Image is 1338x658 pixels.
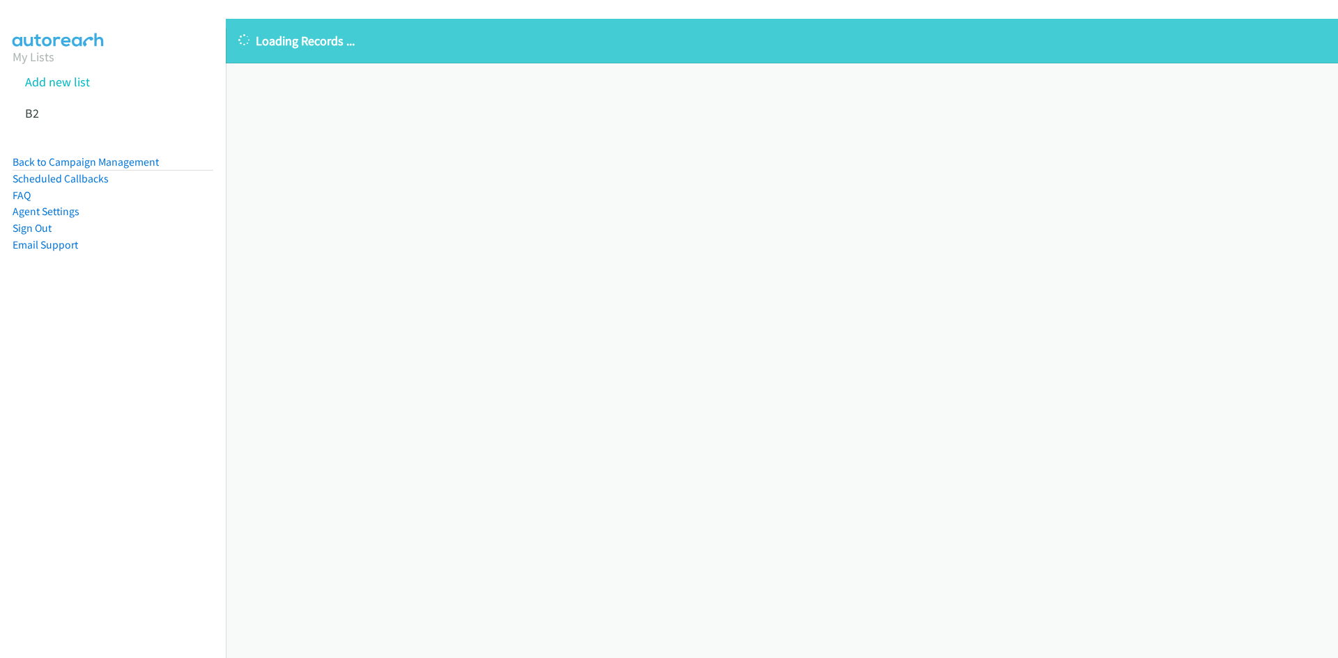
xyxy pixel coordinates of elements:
[25,74,90,90] a: Add new list
[13,205,79,218] a: Agent Settings
[13,49,54,65] a: My Lists
[13,189,31,202] a: FAQ
[13,221,52,235] a: Sign Out
[13,155,159,169] a: Back to Campaign Management
[25,105,39,121] a: B2
[13,238,78,251] a: Email Support
[238,31,1325,50] p: Loading Records ...
[13,172,109,185] a: Scheduled Callbacks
